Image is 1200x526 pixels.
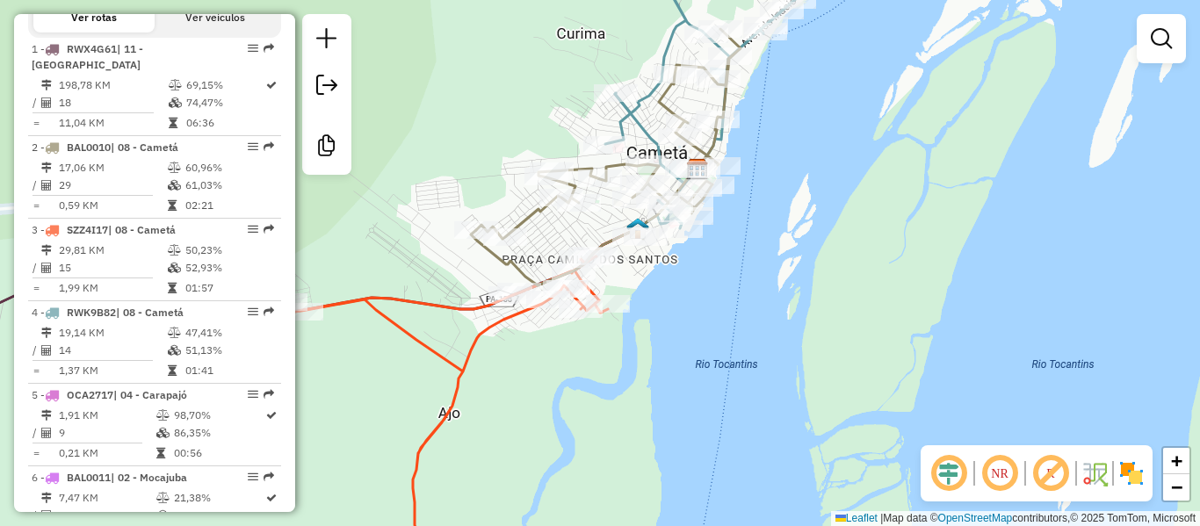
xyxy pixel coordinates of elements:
i: % de utilização do peso [156,493,170,503]
i: % de utilização da cubagem [168,263,181,273]
i: Tempo total em rota [168,365,177,376]
span: | 02 - Mocajuba [111,471,187,484]
td: = [32,114,40,132]
span: BAL0010 [67,141,111,154]
td: 29,81 KM [58,241,167,259]
td: 60,96% [184,159,273,177]
i: Tempo total em rota [168,283,177,293]
i: % de utilização do peso [156,410,170,421]
span: | [880,512,883,524]
td: 51,13% [184,342,273,359]
span: | 08 - Cametá [111,141,178,154]
i: % de utilização da cubagem [168,345,181,356]
td: = [32,444,40,462]
span: | 08 - Cametá [108,223,176,236]
i: Total de Atividades [41,345,52,356]
span: 6 - [32,471,187,484]
td: 50,23% [184,241,273,259]
i: Distância Total [41,410,52,421]
span: 2 - [32,141,178,154]
td: 02:21 [184,197,273,214]
td: 1,91 KM [58,407,155,424]
em: Opções [248,224,258,234]
td: 11,04 KM [58,114,168,132]
i: Distância Total [41,162,52,173]
td: / [32,259,40,277]
td: 01:57 [184,279,273,297]
td: 9 [58,424,155,442]
span: + [1171,450,1182,472]
i: Rota otimizada [266,493,277,503]
td: / [32,94,40,112]
td: 61,03% [184,177,273,194]
span: Exibir rótulo [1030,452,1072,494]
td: 7,47 KM [58,489,155,507]
i: Distância Total [41,328,52,338]
i: % de utilização da cubagem [156,428,170,438]
i: Total de Atividades [41,428,52,438]
em: Rota exportada [264,306,274,317]
img: CENTRAL [626,217,649,240]
td: 17,06 KM [58,159,167,177]
div: Map data © contributors,© 2025 TomTom, Microsoft [831,511,1200,526]
td: 00:56 [173,444,264,462]
i: % de utilização da cubagem [169,97,182,108]
a: Exibir filtros [1144,21,1179,56]
td: = [32,362,40,379]
img: Fluxo de ruas [1081,459,1109,487]
a: Exportar sessão [309,68,344,107]
i: Distância Total [41,80,52,90]
i: % de utilização do peso [168,328,181,338]
em: Opções [248,43,258,54]
em: Rota exportada [264,472,274,482]
td: 06:36 [185,114,264,132]
td: 11 [58,507,155,524]
td: 22,63% [173,507,264,524]
span: SZZ4I17 [67,223,108,236]
button: Ver rotas [33,3,155,32]
i: Total de Atividades [41,180,52,191]
i: % de utilização da cubagem [168,180,181,191]
a: Criar modelo [309,128,344,168]
td: 74,47% [185,94,264,112]
i: Distância Total [41,245,52,256]
span: 3 - [32,223,176,236]
i: Rota otimizada [266,410,277,421]
em: Opções [248,472,258,482]
i: Total de Atividades [41,263,52,273]
td: 01:41 [184,362,273,379]
span: BAL0011 [67,471,111,484]
td: 1,99 KM [58,279,167,297]
td: 21,38% [173,489,264,507]
td: / [32,424,40,442]
em: Rota exportada [264,141,274,152]
span: | 04 - Carapajó [113,388,187,401]
td: 0,59 KM [58,197,167,214]
td: 52,93% [184,259,273,277]
img: Exibir/Ocultar setores [1117,459,1146,487]
td: 15 [58,259,167,277]
a: Leaflet [835,512,878,524]
i: % de utilização da cubagem [156,510,170,521]
span: OCA2717 [67,388,113,401]
img: Tocantins [686,158,709,181]
i: Distância Total [41,493,52,503]
em: Opções [248,389,258,400]
span: Ocultar deslocamento [928,452,970,494]
td: / [32,507,40,524]
i: Rota otimizada [266,80,277,90]
td: 19,14 KM [58,324,167,342]
td: = [32,197,40,214]
a: Nova sessão e pesquisa [309,21,344,61]
a: OpenStreetMap [938,512,1013,524]
td: 14 [58,342,167,359]
td: 1,37 KM [58,362,167,379]
td: = [32,279,40,297]
em: Opções [248,141,258,152]
td: 98,70% [173,407,264,424]
span: Ocultar NR [979,452,1021,494]
a: Zoom out [1163,474,1189,501]
em: Rota exportada [264,43,274,54]
em: Rota exportada [264,224,274,234]
button: Ver veículos [155,3,276,32]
